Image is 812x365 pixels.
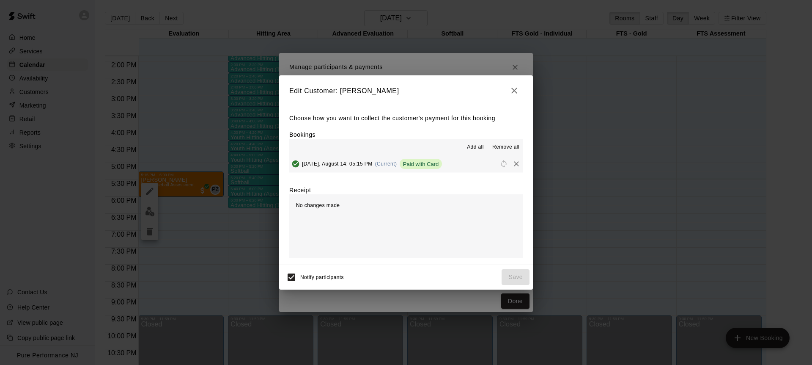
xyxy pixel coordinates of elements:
[302,161,373,167] span: [DATE], August 14: 05:15 PM
[279,75,533,106] h2: Edit Customer: [PERSON_NAME]
[289,156,523,172] button: Added & Paid[DATE], August 14: 05:15 PM(Current)Paid with CardRescheduleRemove
[489,141,523,154] button: Remove all
[400,161,442,167] span: Paid with Card
[296,202,340,208] span: No changes made
[375,161,397,167] span: (Current)
[289,131,315,138] label: Bookings
[289,158,302,170] button: Added & Paid
[289,186,311,194] label: Receipt
[467,143,484,152] span: Add all
[462,141,489,154] button: Add all
[289,113,523,124] p: Choose how you want to collect the customer's payment for this booking
[492,143,519,152] span: Remove all
[300,274,344,280] span: Notify participants
[510,160,523,167] span: Remove
[497,160,510,167] span: Reschedule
